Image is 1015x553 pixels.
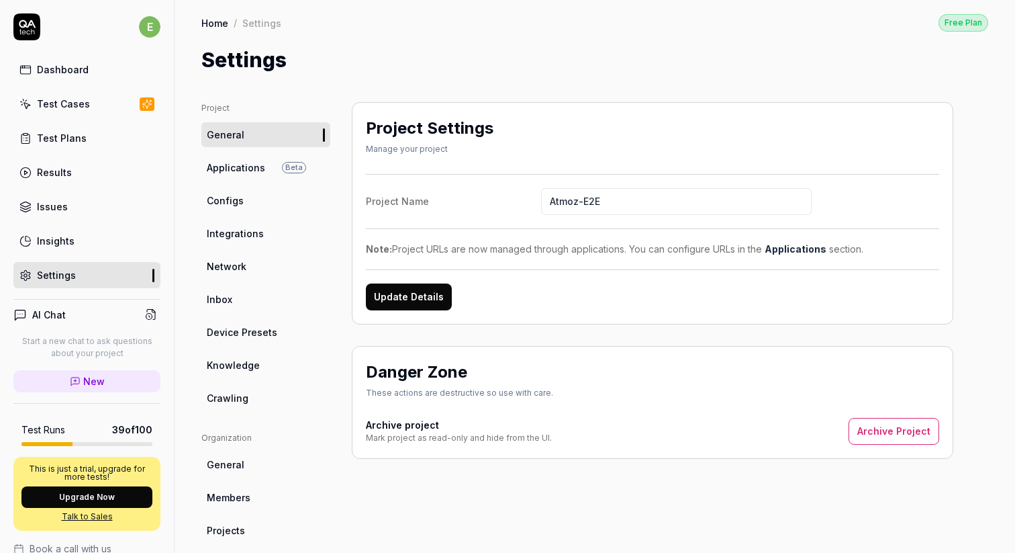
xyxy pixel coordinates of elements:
strong: Note: [366,243,392,255]
div: Settings [242,16,281,30]
div: Test Plans [37,131,87,145]
a: Test Cases [13,91,160,117]
span: Projects [207,523,245,538]
div: Free Plan [938,14,988,32]
a: Members [201,485,330,510]
span: e [139,16,160,38]
a: Settings [13,262,160,288]
a: Dashboard [13,56,160,83]
a: Test Plans [13,125,160,151]
p: This is just a trial, upgrade for more tests! [21,465,152,481]
span: Crawling [207,391,248,405]
span: Inbox [207,292,232,306]
a: Crawling [201,386,330,411]
div: Test Cases [37,97,90,111]
span: Configs [207,194,244,208]
a: Configs [201,188,330,213]
div: Dashboard [37,62,89,77]
span: Device Presets [207,325,277,339]
div: Issues [37,200,68,214]
a: General [201,452,330,477]
span: Integrations [207,226,264,241]
a: ApplicationsBeta [201,155,330,180]
div: Project [201,102,330,114]
a: Applications [765,243,826,255]
h2: Danger Zone [366,360,467,384]
div: Project Name [366,194,541,208]
div: Project URLs are now managed through applications. You can configure URLs in the section. [366,242,939,256]
span: Beta [282,162,306,173]
a: Insights [13,228,160,254]
span: Members [207,491,250,505]
p: Start a new chat to ask questions about your project [13,335,160,359]
a: Projects [201,518,330,543]
div: Mark project as read-only and hide from the UI. [366,432,552,444]
div: These actions are destructive so use with care. [366,387,553,399]
h4: Archive project [366,418,552,432]
a: Device Presets [201,320,330,345]
span: General [207,458,244,472]
a: Knowledge [201,353,330,378]
a: Results [13,159,160,185]
div: / [234,16,237,30]
button: e [139,13,160,40]
button: Free Plan [938,13,988,32]
span: Knowledge [207,358,260,372]
div: Manage your project [366,143,493,155]
div: Organization [201,432,330,444]
a: General [201,122,330,147]
h5: Test Runs [21,424,65,436]
span: General [207,128,244,142]
span: New [83,374,105,388]
a: New [13,370,160,392]
a: Inbox [201,287,330,312]
div: Settings [37,268,76,282]
h4: AI Chat [32,308,66,322]
a: Talk to Sales [21,511,152,523]
h1: Settings [201,45,287,75]
button: Update Details [366,284,452,310]
button: Archive Project [849,418,939,445]
a: Home [201,16,228,30]
div: Insights [37,234,75,248]
div: Results [37,165,72,179]
span: 39 of 100 [112,423,152,437]
a: Issues [13,194,160,220]
span: Applications [207,161,265,175]
button: Upgrade Now [21,486,152,508]
a: Integrations [201,221,330,246]
h2: Project Settings [366,116,493,140]
a: Network [201,254,330,279]
span: Network [207,259,246,273]
input: Project Name [541,188,812,215]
